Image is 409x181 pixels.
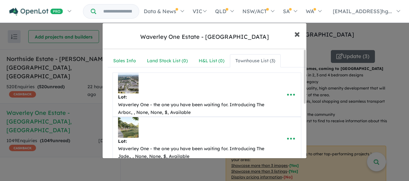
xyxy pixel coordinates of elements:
[118,138,127,144] b: Lot:
[118,117,139,138] img: Waverley%20One%20Estate%20-%20Wantirna%20South%20-%20Lot%20___1759789554_0.png
[113,57,136,65] div: Sales Info
[199,57,224,65] div: H&L List ( 0 )
[118,94,127,100] b: Lot:
[118,145,276,160] div: Waverley One - the one you have been waiting for. Introducing The Jade., , None, None, $, Available
[147,57,188,65] div: Land Stock List ( 0 )
[333,8,392,14] span: [EMAIL_ADDRESS]hg...
[97,4,138,18] input: Try estate name, suburb, builder or developer
[294,27,300,40] span: ×
[140,33,269,41] div: Waverley One Estate - [GEOGRAPHIC_DATA]
[118,101,276,116] div: Waverley One - the one you have been waiting for. Introducing The Arbor., , None, None, $, Available
[118,73,139,93] img: Waverley%20One%20Estate%20-%20Wantirna%20South%20-%20Lot%20___1759789554.png
[235,57,275,65] div: Townhouse List ( 3 )
[9,8,63,16] img: Openlot PRO Logo White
